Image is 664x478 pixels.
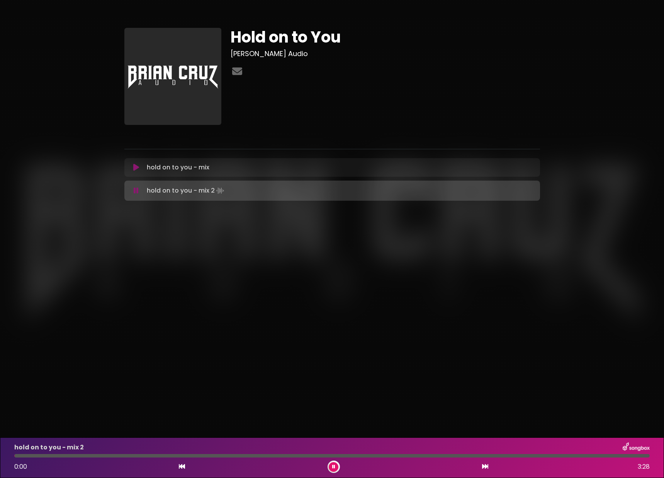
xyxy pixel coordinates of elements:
h1: Hold on to You [231,28,540,46]
img: fw2wk1OQSoqEPMJhtLMl [124,28,221,125]
img: waveform4.gif [215,185,226,196]
p: hold on to you - mix [147,163,209,172]
h3: [PERSON_NAME] Audio [231,50,540,58]
p: hold on to you - mix 2 [147,185,226,196]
